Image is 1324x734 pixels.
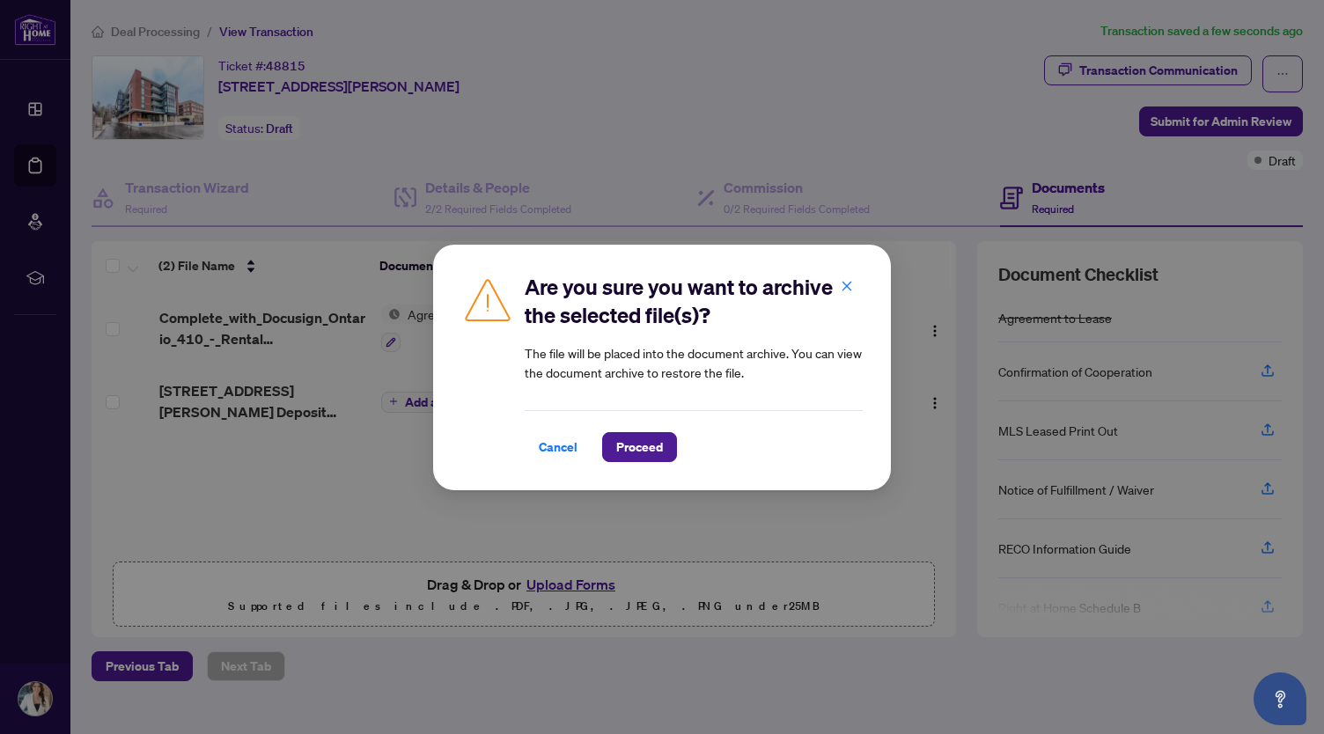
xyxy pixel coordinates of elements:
[525,432,592,462] button: Cancel
[1254,672,1306,725] button: Open asap
[602,432,677,462] button: Proceed
[461,273,514,326] img: Caution Icon
[616,433,663,461] span: Proceed
[525,273,863,329] h2: Are you sure you want to archive the selected file(s)?
[841,279,853,291] span: close
[539,433,577,461] span: Cancel
[525,343,863,382] article: The file will be placed into the document archive. You can view the document archive to restore t...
